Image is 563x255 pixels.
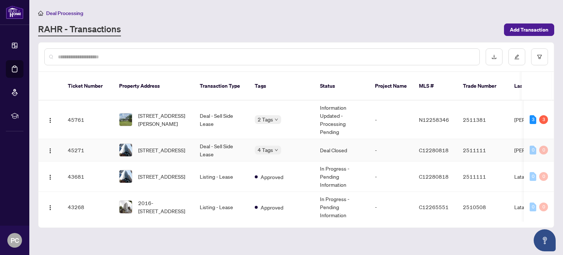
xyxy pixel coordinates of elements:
span: down [275,148,278,152]
td: Listing - Lease [194,192,249,222]
td: 43268 [62,192,113,222]
span: C12280818 [419,147,449,153]
button: Logo [44,171,56,182]
td: Deal - Sell Side Lease [194,139,249,161]
td: Deal Closed [314,139,369,161]
button: Open asap [534,229,556,251]
img: Logo [47,117,53,123]
span: 2 Tags [258,115,273,124]
td: 2510508 [457,192,508,222]
img: thumbnail-img [119,170,132,183]
span: [STREET_ADDRESS][PERSON_NAME] [138,112,188,128]
th: Trade Number [457,72,508,101]
span: 4 Tags [258,146,273,154]
td: - [369,139,413,161]
span: 2016-[STREET_ADDRESS] [138,199,188,215]
th: Transaction Type [194,72,249,101]
span: down [275,118,278,121]
div: 3 [539,115,548,124]
td: - [369,161,413,192]
span: C12265551 [419,204,449,210]
td: - [369,101,413,139]
div: 0 [530,203,536,211]
th: Property Address [113,72,194,101]
button: filter [531,48,548,65]
img: Logo [47,205,53,211]
th: Ticket Number [62,72,113,101]
button: Logo [44,114,56,125]
span: home [38,11,43,16]
img: thumbnail-img [119,144,132,156]
button: edit [508,48,525,65]
span: Approved [261,173,283,181]
button: Add Transaction [504,23,554,36]
td: - [369,192,413,222]
img: logo [6,6,23,19]
button: Logo [44,201,56,213]
button: Logo [44,144,56,156]
div: 0 [539,146,548,154]
span: filter [537,54,542,59]
th: Project Name [369,72,413,101]
td: In Progress - Pending Information [314,192,369,222]
div: 0 [530,146,536,154]
img: Logo [47,174,53,180]
button: download [486,48,503,65]
div: 0 [539,172,548,181]
span: [STREET_ADDRESS] [138,146,185,154]
img: thumbnail-img [119,113,132,126]
td: 45271 [62,139,113,161]
div: 0 [539,203,548,211]
td: 2511111 [457,161,508,192]
a: RAHR - Transactions [38,23,121,36]
div: 0 [530,172,536,181]
span: download [492,54,497,59]
span: N12258346 [419,116,449,123]
div: 3 [530,115,536,124]
span: edit [514,54,519,59]
span: Deal Processing [46,10,83,17]
span: Add Transaction [510,24,548,36]
th: Status [314,72,369,101]
span: C12280818 [419,173,449,180]
span: PC [11,235,19,245]
td: 2511111 [457,139,508,161]
td: Information Updated - Processing Pending [314,101,369,139]
th: MLS # [413,72,457,101]
td: 43681 [62,161,113,192]
img: thumbnail-img [119,201,132,213]
td: Listing - Lease [194,161,249,192]
img: Logo [47,148,53,154]
span: [STREET_ADDRESS] [138,172,185,181]
span: Approved [261,203,283,211]
td: Deal - Sell Side Lease [194,101,249,139]
td: In Progress - Pending Information [314,161,369,192]
td: 2511381 [457,101,508,139]
td: 45761 [62,101,113,139]
th: Tags [249,72,314,101]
